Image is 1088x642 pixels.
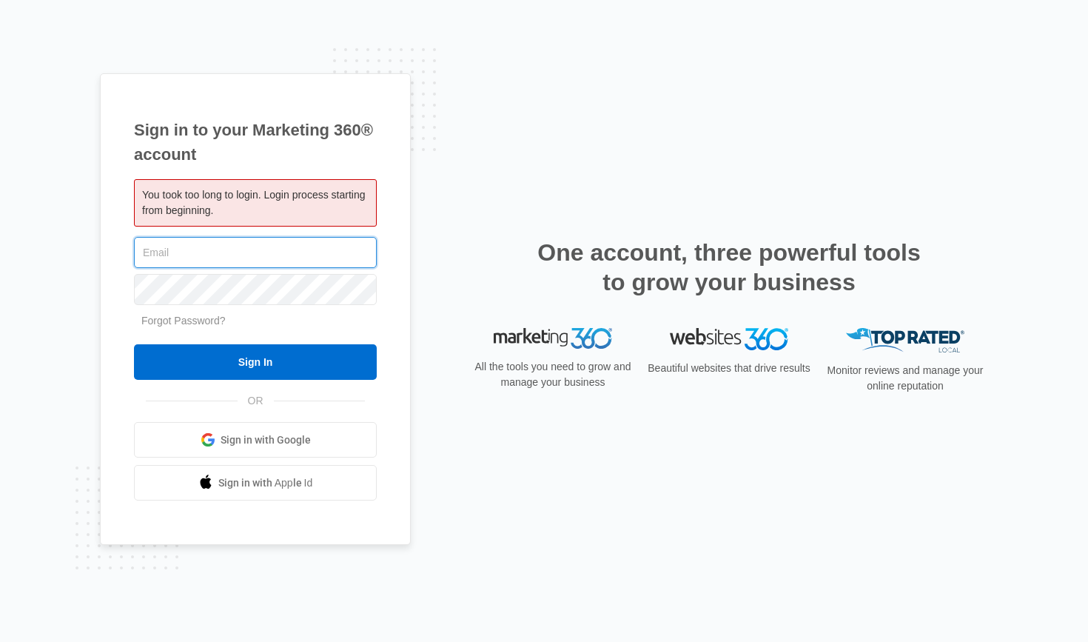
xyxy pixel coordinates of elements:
img: Marketing 360 [494,328,612,349]
img: Websites 360 [670,328,788,350]
p: All the tools you need to grow and manage your business [470,359,636,390]
a: Sign in with Apple Id [134,465,377,501]
span: Sign in with Google [221,432,311,448]
span: OR [238,393,274,409]
a: Sign in with Google [134,422,377,458]
h2: One account, three powerful tools to grow your business [533,238,925,297]
input: Email [134,237,377,268]
span: You took too long to login. Login process starting from beginning. [142,189,365,216]
span: Sign in with Apple Id [218,475,313,491]
h1: Sign in to your Marketing 360® account [134,118,377,167]
a: Forgot Password? [141,315,226,327]
input: Sign In [134,344,377,380]
p: Beautiful websites that drive results [646,361,812,376]
img: Top Rated Local [846,328,964,352]
p: Monitor reviews and manage your online reputation [822,363,988,394]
